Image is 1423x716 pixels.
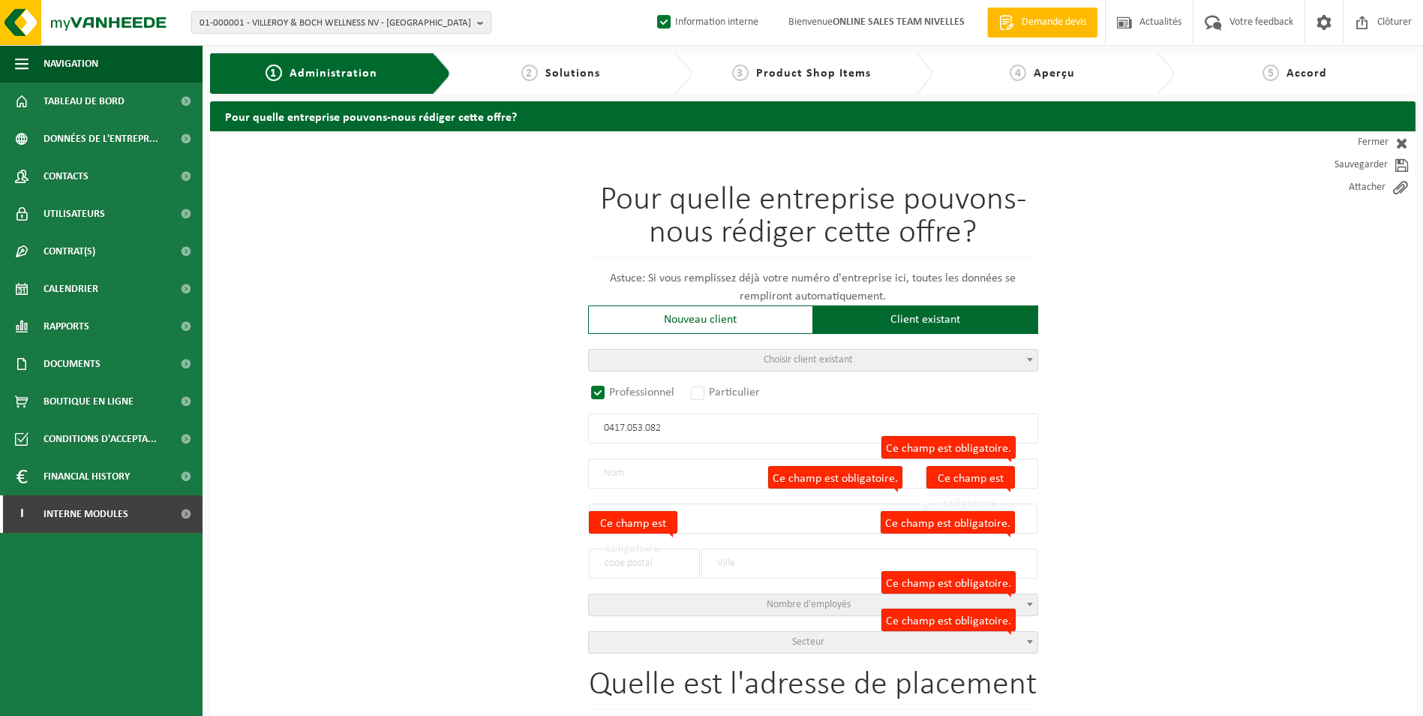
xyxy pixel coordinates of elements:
[881,571,1016,594] label: Ce champ est obligatoire.
[1018,15,1090,30] span: Demande devis
[290,68,377,80] span: Administration
[588,305,813,334] div: Nouveau client
[767,599,851,610] span: Nombre d'employés
[764,354,853,366] span: Choisir client existant
[588,459,1038,489] input: Nom
[44,120,158,158] span: Données de l'entrepr...
[732,65,749,81] span: 3
[701,549,1037,579] input: Ville
[1034,68,1075,80] span: Aperçu
[44,308,89,345] span: Rapports
[44,383,134,420] span: Boutique en ligne
[44,233,95,270] span: Contrat(s)
[881,436,1016,459] label: Ce champ est obligatoire.
[1280,176,1415,199] a: Attacher
[458,65,662,83] a: 2Solutions
[813,305,1038,334] div: Client existant
[833,17,965,28] strong: ONLINE SALES TEAM NIVELLES
[44,83,125,120] span: Tableau de bord
[700,65,903,83] a: 3Product Shop Items
[1262,65,1279,81] span: 5
[1286,68,1327,80] span: Accord
[44,158,89,195] span: Contacts
[768,466,902,489] label: Ce champ est obligatoire.
[1010,65,1026,81] span: 4
[44,270,98,308] span: Calendrier
[881,511,1015,534] label: Ce champ est obligatoire.
[221,65,421,83] a: 1Administration
[200,12,471,35] span: 01-000001 - VILLEROY & BOCH WELLNESS NV - [GEOGRAPHIC_DATA]
[654,11,758,34] label: Information interne
[1280,154,1415,176] a: Sauvegarder
[589,511,677,534] label: Ce champ est obligatoire.
[588,382,679,403] label: Professionnel
[44,195,105,233] span: Utilisateurs
[589,504,925,534] input: Rue
[521,65,538,81] span: 2
[191,11,491,34] button: 01-000001 - VILLEROY & BOCH WELLNESS NV - [GEOGRAPHIC_DATA]
[1182,65,1408,83] a: 5Accord
[987,8,1097,38] a: Demande devis
[588,414,1038,444] input: Numéro d'entreprise
[545,68,600,80] span: Solutions
[44,345,101,383] span: Documents
[44,458,130,495] span: Financial History
[44,45,98,83] span: Navigation
[881,609,1016,631] label: Ce champ est obligatoire.
[44,495,128,533] span: Interne modules
[1280,131,1415,154] a: Fermer
[588,669,1038,710] h1: Quelle est l'adresse de placement
[756,68,871,80] span: Product Shop Items
[792,636,824,648] span: Secteur
[44,420,157,458] span: Conditions d'accepta...
[589,549,700,579] input: code postal
[266,65,282,81] span: 1
[941,65,1144,83] a: 4Aperçu
[210,101,1415,131] h2: Pour quelle entreprise pouvons-nous rédiger cette offre?
[588,184,1038,258] h1: Pour quelle entreprise pouvons-nous rédiger cette offre?
[688,382,764,403] label: Particulier
[588,269,1038,305] p: Astuce: Si vous remplissez déjà votre numéro d'entreprise ici, toutes les données se rempliront a...
[926,466,1015,489] label: Ce champ est obligatoire.
[15,495,29,533] span: I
